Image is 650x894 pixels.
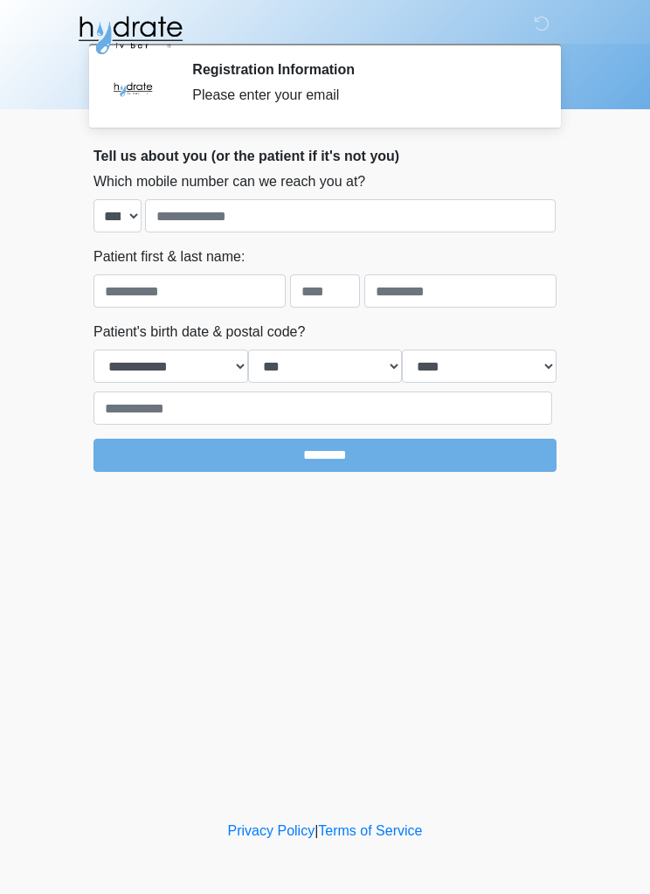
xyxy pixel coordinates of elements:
label: Which mobile number can we reach you at? [93,171,365,192]
img: Agent Avatar [107,61,159,114]
a: Privacy Policy [228,823,315,838]
a: | [315,823,318,838]
div: Please enter your email [192,85,530,106]
label: Patient first & last name: [93,246,245,267]
h2: Tell us about you (or the patient if it's not you) [93,148,557,164]
label: Patient's birth date & postal code? [93,322,305,343]
a: Terms of Service [318,823,422,838]
img: Hydrate IV Bar - Glendale Logo [76,13,184,57]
